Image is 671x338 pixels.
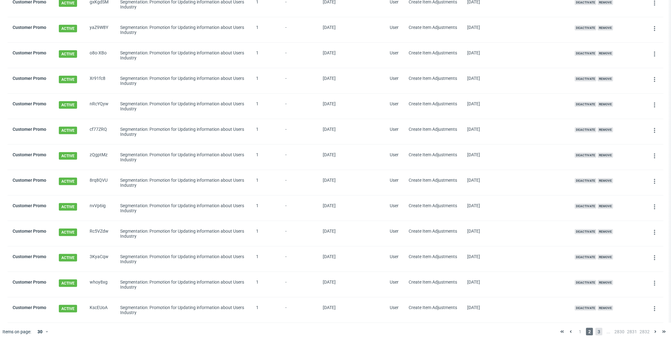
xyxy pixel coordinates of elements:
span: Create Item Adjustments [409,254,457,259]
span: Deactivate [575,280,596,285]
span: Remove [598,178,613,183]
span: 1 [256,152,259,157]
span: 1 [256,305,259,310]
span: ... [605,328,612,335]
span: ACTIVE [59,152,77,160]
span: - [285,229,313,239]
span: ACTIVE [59,229,77,236]
span: 1 [256,178,259,183]
span: 3KyaCqw [90,254,110,264]
span: 8rq8QVU [90,178,110,188]
span: Remove [598,153,613,158]
span: ACTIVE [59,305,77,313]
span: [DATE] [467,254,480,259]
span: 2831 [627,328,637,335]
span: Remove [598,25,613,30]
span: - [285,280,313,290]
span: 1 [256,229,259,234]
span: nRcYQyw [90,101,110,111]
span: User [390,203,399,208]
span: [DATE] [323,178,336,183]
div: Segmentation: Promotion for Updating information about Users Industry [120,178,246,188]
span: - [285,254,313,264]
span: Deactivate [575,102,596,107]
span: KscEUoA [90,305,110,315]
a: Customer Promo [13,280,46,285]
span: [DATE] [323,76,336,81]
span: 1 [256,25,259,30]
span: User [390,178,399,183]
span: Create Item Adjustments [409,305,457,310]
span: [DATE] [467,101,480,106]
span: Deactivate [575,51,596,56]
span: [DATE] [323,152,336,157]
a: Customer Promo [13,101,46,106]
span: ACTIVE [59,25,77,32]
span: User [390,229,399,234]
span: [DATE] [323,280,336,285]
span: Create Item Adjustments [409,280,457,285]
span: Deactivate [575,76,596,81]
span: Create Item Adjustments [409,178,457,183]
span: User [390,305,399,310]
span: [DATE] [323,50,336,55]
span: o8o-XBo [90,50,110,60]
span: ACTIVE [59,203,77,211]
span: Rc5VZdw [90,229,110,239]
span: Create Item Adjustments [409,25,457,30]
div: Segmentation: Promotion for Updating information about Users Industry [120,127,246,137]
a: Customer Promo [13,127,46,132]
span: 2830 [614,328,624,335]
span: 1 [256,280,259,285]
span: [DATE] [467,50,480,55]
span: 1 [256,254,259,259]
span: User [390,254,399,259]
span: - [285,76,313,86]
span: Deactivate [575,204,596,209]
span: Deactivate [575,229,596,234]
span: User [390,101,399,106]
span: Xr91fc8 [90,76,110,86]
span: User [390,25,399,30]
span: 3 [596,328,602,335]
span: Create Item Adjustments [409,229,457,234]
span: Remove [598,51,613,56]
span: Create Item Adjustments [409,101,457,106]
div: Segmentation: Promotion for Updating information about Users Industry [120,203,246,213]
span: Remove [598,127,613,132]
span: [DATE] [467,229,480,234]
span: [DATE] [467,127,480,132]
span: Remove [598,204,613,209]
span: whoy8xg [90,280,110,290]
span: [DATE] [323,101,336,106]
span: [DATE] [467,178,480,183]
span: User [390,280,399,285]
span: [DATE] [467,203,480,208]
span: User [390,76,399,81]
span: 2832 [640,328,650,335]
div: Segmentation: Promotion for Updating information about Users Industry [120,280,246,290]
span: [DATE] [323,229,336,234]
span: 1 [256,101,259,106]
span: - [285,101,313,111]
span: - [285,152,313,162]
span: 1 [256,76,259,81]
span: zQgptMz [90,152,110,162]
span: Deactivate [575,178,596,183]
span: Remove [598,280,613,285]
span: - [285,50,313,60]
span: [DATE] [467,305,480,310]
a: Customer Promo [13,305,46,310]
span: [DATE] [467,76,480,81]
span: Create Item Adjustments [409,127,457,132]
a: Customer Promo [13,229,46,234]
div: 30 [34,327,45,336]
span: Remove [598,255,613,260]
span: [DATE] [323,305,336,310]
span: User [390,127,399,132]
div: Segmentation: Promotion for Updating information about Users Industry [120,152,246,162]
span: cf77ZRQ [90,127,110,137]
span: 1 [577,328,584,335]
span: Remove [598,102,613,107]
a: Customer Promo [13,178,46,183]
